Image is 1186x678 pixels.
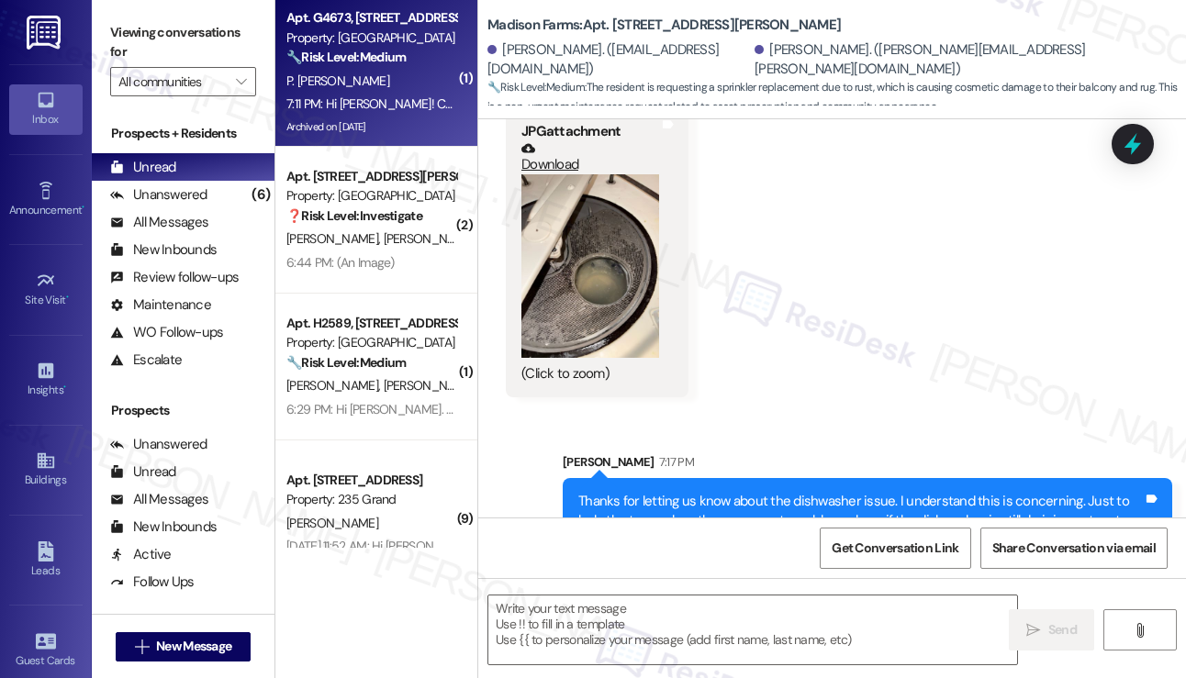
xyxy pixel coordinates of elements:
[110,268,239,287] div: Review follow-ups
[9,355,83,405] a: Insights •
[110,545,172,564] div: Active
[118,67,227,96] input: All communities
[1048,620,1077,639] span: Send
[384,377,476,394] span: [PERSON_NAME]
[286,230,384,247] span: [PERSON_NAME]
[1026,623,1040,638] i: 
[286,72,389,89] span: P. [PERSON_NAME]
[286,490,456,509] div: Property: 235 Grand
[9,84,83,134] a: Inbox
[9,626,83,675] a: Guest Cards
[521,174,659,358] button: Zoom image
[755,40,1172,80] div: [PERSON_NAME]. ([PERSON_NAME][EMAIL_ADDRESS][PERSON_NAME][DOMAIN_NAME])
[110,572,195,592] div: Follow Ups
[66,291,69,304] span: •
[980,528,1168,569] button: Share Conversation via email
[384,230,476,247] span: [PERSON_NAME]
[286,28,456,48] div: Property: [GEOGRAPHIC_DATA]
[92,124,274,143] div: Prospects + Residents
[286,314,456,333] div: Apt. H2589, [STREET_ADDRESS][PERSON_NAME]
[655,452,694,472] div: 7:17 PM
[992,539,1156,558] span: Share Conversation via email
[110,240,217,260] div: New Inbounds
[286,186,456,206] div: Property: [GEOGRAPHIC_DATA]
[286,333,456,352] div: Property: [GEOGRAPHIC_DATA]
[156,637,231,656] span: New Message
[110,462,176,482] div: Unread
[487,40,750,80] div: [PERSON_NAME]. ([EMAIL_ADDRESS][DOMAIN_NAME])
[286,254,395,271] div: 6:44 PM: (An Image)
[63,381,66,394] span: •
[110,490,208,509] div: All Messages
[110,295,211,315] div: Maintenance
[82,201,84,214] span: •
[286,515,378,531] span: [PERSON_NAME]
[521,122,621,140] b: JPG attachment
[286,207,422,224] strong: ❓ Risk Level: Investigate
[110,323,223,342] div: WO Follow-ups
[1009,609,1094,650] button: Send
[487,78,1186,117] span: : The resident is requesting a sprinkler replacement due to rust, which is causing cosmetic damag...
[286,167,456,186] div: Apt. [STREET_ADDRESS][PERSON_NAME]
[110,213,208,232] div: All Messages
[110,435,207,454] div: Unanswered
[563,452,1172,478] div: [PERSON_NAME]
[286,95,964,112] div: 7:11 PM: Hi [PERSON_NAME]! Can you let me know if my [DATE] payment is being processed? Can you h...
[521,141,659,173] a: Download
[110,158,176,177] div: Unread
[487,80,585,94] strong: 🔧 Risk Level: Medium
[286,471,456,490] div: Apt. [STREET_ADDRESS]
[135,639,149,654] i: 
[487,16,841,35] b: Madison Farms: Apt. [STREET_ADDRESS][PERSON_NAME]
[820,528,970,569] button: Get Conversation Link
[247,181,274,209] div: (6)
[92,401,274,420] div: Prospects
[27,16,64,50] img: ResiDesk Logo
[110,517,217,537] div: New Inbounds
[286,377,384,394] span: [PERSON_NAME]
[9,445,83,495] a: Buildings
[286,49,406,65] strong: 🔧 Risk Level: Medium
[110,350,182,370] div: Escalate
[832,539,958,558] span: Get Conversation Link
[9,265,83,315] a: Site Visit •
[236,74,246,89] i: 
[110,18,256,67] label: Viewing conversations for
[9,536,83,585] a: Leads
[521,364,659,383] div: (Click to zoom)
[116,632,252,661] button: New Message
[578,492,1143,571] div: Thanks for letting us know about the dishwasher issue. I understand this is concerning. Just to h...
[285,116,458,139] div: Archived on [DATE]
[286,8,456,28] div: Apt. G4673, [STREET_ADDRESS][PERSON_NAME]
[286,354,406,371] strong: 🔧 Risk Level: Medium
[1133,623,1147,638] i: 
[110,185,207,205] div: Unanswered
